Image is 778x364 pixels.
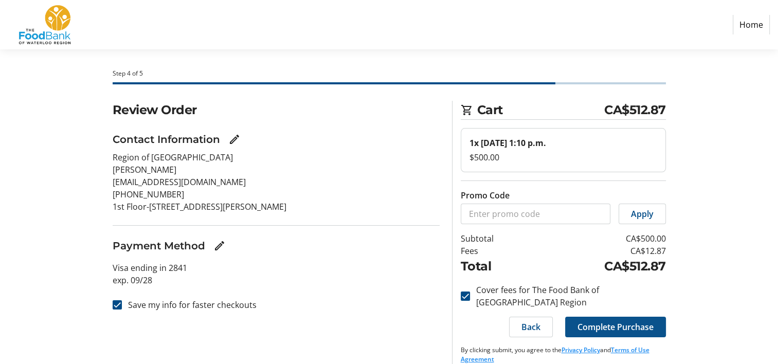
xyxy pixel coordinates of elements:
[619,204,666,224] button: Apply
[521,321,540,333] span: Back
[461,204,610,224] input: Enter promo code
[113,163,440,176] p: [PERSON_NAME]
[469,151,657,163] div: $500.00
[469,137,546,149] strong: 1x [DATE] 1:10 p.m.
[113,201,440,213] p: 1st Floor-[STREET_ADDRESS][PERSON_NAME]
[113,101,440,119] h2: Review Order
[477,101,605,119] span: Cart
[532,257,666,276] td: CA$512.87
[562,345,600,354] a: Privacy Policy
[122,299,257,311] label: Save my info for faster checkouts
[113,69,666,78] div: Step 4 of 5
[113,238,205,253] h3: Payment Method
[113,132,220,147] h3: Contact Information
[461,257,532,276] td: Total
[577,321,654,333] span: Complete Purchase
[509,317,553,337] button: Back
[532,245,666,257] td: CA$12.87
[113,151,440,163] p: Region of [GEOGRAPHIC_DATA]
[209,235,230,256] button: Edit Payment Method
[8,4,81,45] img: The Food Bank of Waterloo Region's Logo
[631,208,654,220] span: Apply
[461,245,532,257] td: Fees
[113,176,440,188] p: [EMAIL_ADDRESS][DOMAIN_NAME]
[461,345,649,363] a: Terms of Use Agreement
[461,345,666,364] p: By clicking submit, you agree to the and
[565,317,666,337] button: Complete Purchase
[470,284,666,308] label: Cover fees for The Food Bank of [GEOGRAPHIC_DATA] Region
[113,262,440,286] p: Visa ending in 2841 exp. 09/28
[461,232,532,245] td: Subtotal
[604,101,666,119] span: CA$512.87
[113,188,440,201] p: [PHONE_NUMBER]
[532,232,666,245] td: CA$500.00
[733,15,770,34] a: Home
[461,189,510,202] label: Promo Code
[224,129,245,150] button: Edit Contact Information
